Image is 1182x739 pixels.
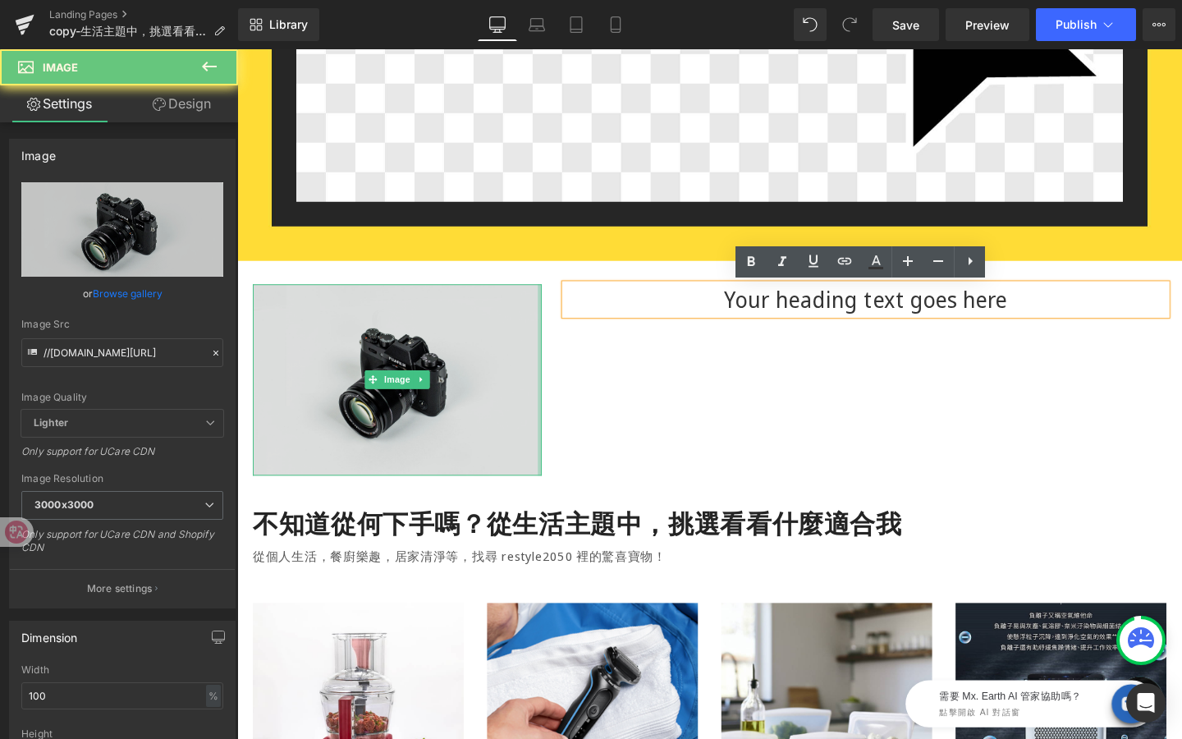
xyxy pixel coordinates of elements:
div: Image [21,140,56,163]
span: Publish [1056,18,1097,31]
span: Image [43,61,78,74]
span: Image [151,337,186,357]
h1: Your heading text goes here [345,247,977,279]
iframe: Tiledesk Widget [648,643,977,725]
a: Preview [946,8,1029,41]
div: Open Intercom Messenger [1126,683,1166,723]
button: Publish [1036,8,1136,41]
p: 從個人生活，餐廚樂趣，居家清淨等，找尋 restyle2050 裡的驚喜寶物！ [16,523,977,543]
span: Save [892,16,919,34]
button: Undo [794,8,827,41]
div: % [206,685,221,707]
div: Image Quality [21,392,223,403]
p: More settings [87,581,153,596]
span: copy-生活主題中，挑選看看什麼適合我 [49,25,207,38]
a: Mobile [596,8,635,41]
a: Landing Pages [49,8,238,21]
span: Preview [965,16,1010,34]
b: 3000x3000 [34,498,94,511]
div: Image Resolution [21,473,223,484]
input: auto [21,682,223,709]
div: Dimension [21,622,78,645]
button: Redo [833,8,866,41]
a: Tablet [557,8,596,41]
input: Link [21,338,223,367]
button: More [1143,8,1175,41]
a: Browse gallery [93,279,163,308]
span: Library [269,17,308,32]
div: Image Src [21,319,223,330]
button: More settings [10,569,235,608]
a: Expand / Collapse [186,337,203,357]
div: Only support for UCare CDN [21,445,223,469]
a: Design [122,85,241,122]
b: Lighter [34,416,68,429]
a: Desktop [478,8,517,41]
div: Only support for UCare CDN and Shopify CDN [21,528,223,565]
h1: 不知道從何下手嗎？從生活主題中，挑選看看什麼適合我 [16,481,977,516]
div: or [21,285,223,302]
div: Width [21,664,223,676]
a: New Library [238,8,319,41]
a: Laptop [517,8,557,41]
